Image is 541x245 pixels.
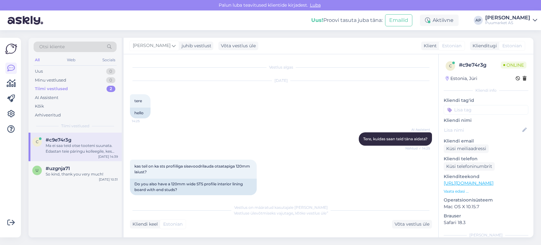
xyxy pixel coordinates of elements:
[392,220,432,228] div: Võta vestlus üle
[99,177,118,182] div: [DATE] 10:31
[474,16,483,25] div: AP
[98,154,118,159] div: [DATE] 14:39
[293,211,328,215] i: „Võtke vestlus üle”
[101,56,117,64] div: Socials
[442,43,461,49] span: Estonian
[444,197,528,203] p: Operatsioonisüsteem
[444,203,528,210] p: Mac OS X 10.15.7
[35,68,43,75] div: Uus
[34,56,41,64] div: All
[106,86,115,92] div: 2
[130,108,151,118] div: hello
[485,15,537,25] a: [PERSON_NAME]Puumarket AS
[234,205,328,210] span: Vestlus on määratud kasutajale [PERSON_NAME]
[406,127,430,132] span: AI Assistent
[421,43,437,49] div: Klient
[444,180,493,186] a: [URL][DOMAIN_NAME]
[106,68,115,75] div: 0
[130,78,432,83] div: [DATE]
[444,173,528,180] p: Klienditeekond
[35,95,58,101] div: AI Assistent
[163,221,183,228] span: Estonian
[130,179,257,195] div: Do you also have a 120mm wide STS profile interior lining board with end studs?
[459,61,501,69] div: # c9e74r3g
[444,117,528,124] p: Kliendi nimi
[444,127,521,134] input: Lisa nimi
[46,143,118,154] div: Ma ei saa teid otse tooteni suunata. Edastan teie päringu kolleegile, kes saab teid aidata STS/V ...
[46,171,118,177] div: So kind, thank you very much!
[444,138,528,144] p: Kliendi email
[5,43,17,55] img: Askly Logo
[444,97,528,104] p: Kliendi tag'id
[134,164,251,174] span: kas teil on ka sts profiiliga sisevoodrilauda otsatapiga 120mm laiust?
[444,189,528,194] p: Vaata edasi ...
[46,137,71,143] span: #c9e74r3g
[485,20,530,25] div: Puumarket AS
[444,88,528,93] div: Kliendi info
[66,56,77,64] div: Web
[311,17,323,23] b: Uus!
[35,77,66,83] div: Minu vestlused
[134,98,142,103] span: tere
[470,43,497,49] div: Klienditugi
[444,213,528,219] p: Brauser
[444,105,528,115] input: Lisa tag
[130,221,158,228] div: Kliendi keel
[363,136,428,141] span: Tere, kuidas saan teid täna aidata?
[444,144,489,153] div: Küsi meiliaadressi
[444,162,495,171] div: Küsi telefoninumbrit
[179,43,211,49] div: juhib vestlust
[502,43,522,49] span: Estonian
[46,166,70,171] span: #uzgnja71
[35,86,68,92] div: Tiimi vestlused
[444,156,528,162] p: Kliendi telefon
[106,77,115,83] div: 0
[308,2,323,8] span: Luba
[35,103,44,109] div: Kõik
[501,62,526,69] span: Online
[133,42,171,49] span: [PERSON_NAME]
[130,64,432,70] div: Vestlus algas
[132,119,156,123] span: 14:25
[39,43,65,50] span: Otsi kliente
[405,146,430,151] span: Nähtud ✓ 14:25
[444,219,528,226] p: Safari 18.3
[420,15,459,26] div: Aktiivne
[444,232,528,238] div: [PERSON_NAME]
[446,75,477,82] div: Estonia, Jüri
[61,123,89,129] span: Tiimi vestlused
[35,168,39,173] span: u
[385,14,412,26] button: Emailid
[311,17,383,24] div: Proovi tasuta juba täna:
[449,63,452,68] span: c
[234,211,328,215] span: Vestluse ülevõtmiseks vajutage
[35,112,61,118] div: Arhiveeritud
[36,139,39,144] span: c
[218,42,258,50] div: Võta vestlus üle
[485,15,530,20] div: [PERSON_NAME]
